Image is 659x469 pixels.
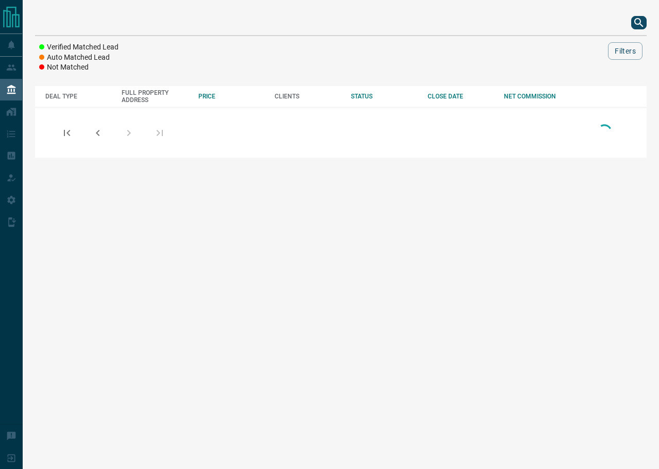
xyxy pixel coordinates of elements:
[39,42,119,53] li: Verified Matched Lead
[594,122,615,144] div: Loading
[608,42,643,60] button: Filters
[428,93,494,100] div: CLOSE DATE
[275,93,341,100] div: CLIENTS
[631,16,647,29] button: search button
[122,89,188,104] div: FULL PROPERTY ADDRESS
[351,93,417,100] div: STATUS
[39,53,119,63] li: Auto Matched Lead
[504,93,570,100] div: NET COMMISSION
[39,62,119,73] li: Not Matched
[198,93,264,100] div: PRICE
[45,93,111,100] div: DEAL TYPE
